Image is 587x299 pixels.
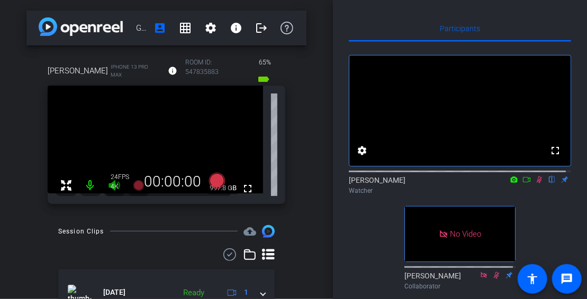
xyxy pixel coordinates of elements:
mat-icon: flip [546,174,558,184]
mat-icon: accessibility [526,273,539,285]
mat-icon: fullscreen [549,144,562,157]
mat-icon: grid_on [179,22,192,34]
div: ROOM ID: 547835883 [185,58,247,86]
span: [DATE] [103,287,125,298]
span: [PERSON_NAME] [48,65,108,77]
mat-icon: info [168,66,177,76]
div: Watcher [349,186,571,195]
img: Session clips [262,225,275,238]
div: [PERSON_NAME] [404,270,516,291]
div: 4K [111,182,138,191]
mat-icon: settings [204,22,217,34]
span: 65% [257,54,273,71]
mat-icon: battery_std [257,73,270,86]
span: No Video [450,229,481,239]
mat-icon: logout [255,22,268,34]
span: 1 [244,287,248,298]
mat-icon: account_box [153,22,166,34]
div: 00:00:00 [138,173,209,191]
div: 24 [111,173,138,181]
div: Collaborator [404,282,516,291]
mat-icon: settings [356,144,368,157]
div: Session Clips [58,226,104,237]
span: Destinations for your clips [243,225,256,238]
mat-icon: fullscreen [241,182,254,195]
div: [PERSON_NAME] [349,175,571,195]
mat-icon: message [561,273,573,285]
img: app-logo [39,17,123,36]
span: GTS OC-1 Town Hall 2025 Q4 - MSE Keynote Video - [PERSON_NAME] [136,17,147,39]
div: Ready [178,287,210,299]
mat-icon: info [230,22,242,34]
mat-icon: cloud_upload [243,225,256,238]
span: FPS [119,173,130,181]
span: Participants [440,25,480,32]
span: iPhone 13 Pro Max [111,63,160,79]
